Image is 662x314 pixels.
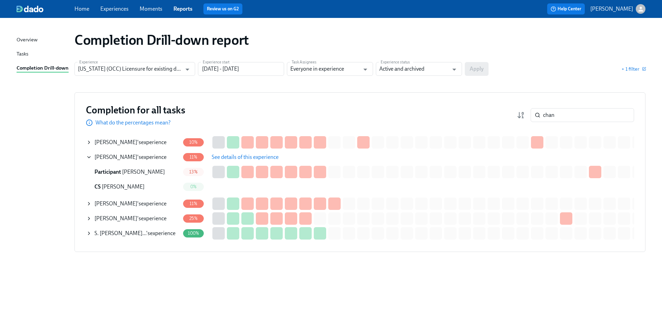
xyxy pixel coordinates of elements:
div: [PERSON_NAME]'sexperience [86,135,180,149]
span: See details of this experience [212,154,279,161]
a: Experiences [100,6,129,12]
svg: Completion rate (low to high) [517,111,525,119]
button: Open [182,64,193,75]
h1: Completion Drill-down report [74,32,249,48]
span: 0% [186,184,201,189]
a: Reports [173,6,192,12]
div: 's experience [94,153,167,161]
button: [PERSON_NAME] [590,4,645,14]
div: 's experience [94,139,167,146]
div: CS [PERSON_NAME] [86,180,180,194]
span: [PERSON_NAME] [102,183,144,190]
a: Completion Drill-down [17,64,69,73]
span: Participant [94,169,121,175]
button: Help Center [547,3,585,14]
input: Search by name [543,108,634,122]
a: Overview [17,36,69,44]
span: Help Center [551,6,581,12]
div: 's experience [94,215,167,222]
div: 's experience [94,230,175,237]
a: Review us on G2 [207,6,239,12]
img: dado [17,6,43,12]
button: Review us on G2 [203,3,242,14]
p: What do the percentages mean? [96,119,171,126]
span: Credentialing Specialist [94,183,101,190]
span: 100% [184,231,203,236]
button: See details of this experience [207,150,283,164]
div: Participant [PERSON_NAME] [86,165,180,179]
span: Sreenandini Amrthur Ramachandra [94,230,146,236]
span: [PERSON_NAME] [94,154,137,160]
span: 10% [185,140,202,145]
button: Open [449,64,460,75]
a: dado [17,6,74,12]
div: [PERSON_NAME]'sexperience [86,150,180,164]
a: Moments [140,6,162,12]
h3: Completion for all tasks [86,104,185,116]
span: [PERSON_NAME] [94,215,137,222]
span: [PERSON_NAME] [94,200,137,207]
div: Tasks [17,50,28,59]
div: S. [PERSON_NAME]…'sexperience [86,226,180,240]
a: Home [74,6,89,12]
span: 25% [185,216,202,221]
span: [PERSON_NAME] [94,139,137,145]
div: [PERSON_NAME]'sexperience [86,212,180,225]
button: + 1 filter [621,65,645,72]
button: Open [360,64,371,75]
a: Tasks [17,50,69,59]
div: Overview [17,36,38,44]
span: [PERSON_NAME] [122,169,165,175]
span: 11% [185,201,202,206]
div: [PERSON_NAME]'sexperience [86,197,180,211]
p: [PERSON_NAME] [590,5,633,13]
div: 's experience [94,200,167,207]
span: 13% [185,169,202,174]
span: 11% [185,154,202,160]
